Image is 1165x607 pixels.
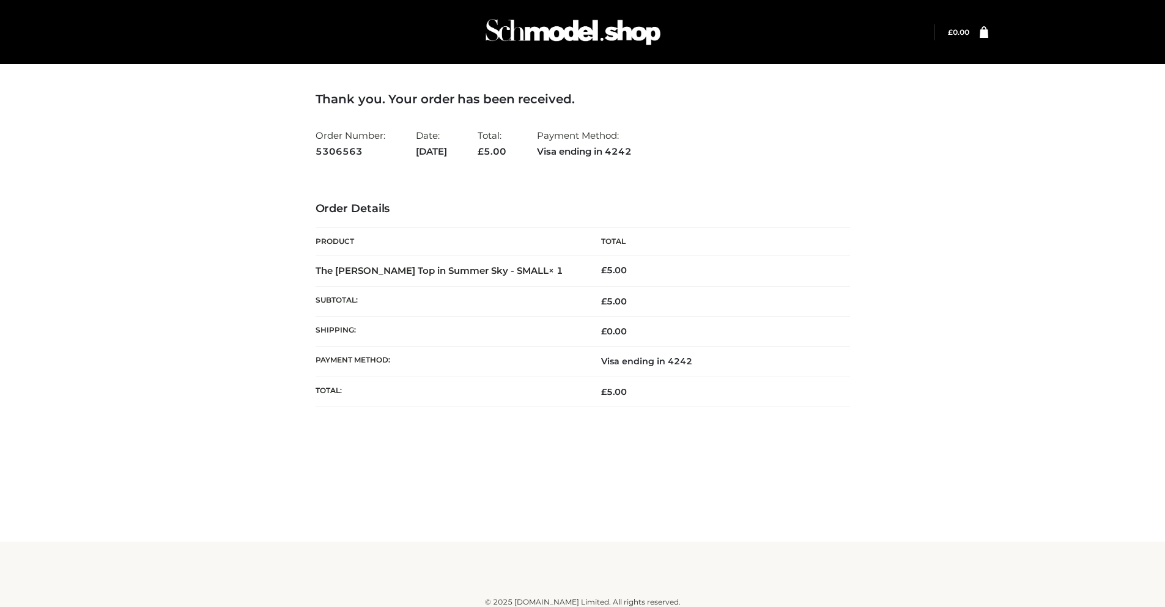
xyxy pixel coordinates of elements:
[478,145,506,157] span: 5.00
[481,8,665,56] img: Schmodel Admin 964
[601,326,607,337] span: £
[316,377,583,407] th: Total:
[478,145,484,157] span: £
[316,317,583,347] th: Shipping:
[316,125,385,162] li: Order Number:
[316,347,583,377] th: Payment method:
[583,347,850,377] td: Visa ending in 4242
[537,144,632,160] strong: Visa ending in 4242
[416,144,447,160] strong: [DATE]
[601,386,627,397] span: 5.00
[601,326,627,337] bdi: 0.00
[583,228,850,256] th: Total
[316,228,583,256] th: Product
[316,265,563,276] strong: The [PERSON_NAME] Top in Summer Sky - SMALL
[416,125,447,162] li: Date:
[316,144,385,160] strong: 5306563
[948,28,969,37] a: £0.00
[316,286,583,316] th: Subtotal:
[549,265,563,276] strong: × 1
[478,125,506,162] li: Total:
[601,265,627,276] bdi: 5.00
[537,125,632,162] li: Payment Method:
[601,296,627,307] span: 5.00
[948,28,953,37] span: £
[601,386,607,397] span: £
[601,265,607,276] span: £
[948,28,969,37] bdi: 0.00
[316,92,850,106] h3: Thank you. Your order has been received.
[316,202,850,216] h3: Order Details
[601,296,607,307] span: £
